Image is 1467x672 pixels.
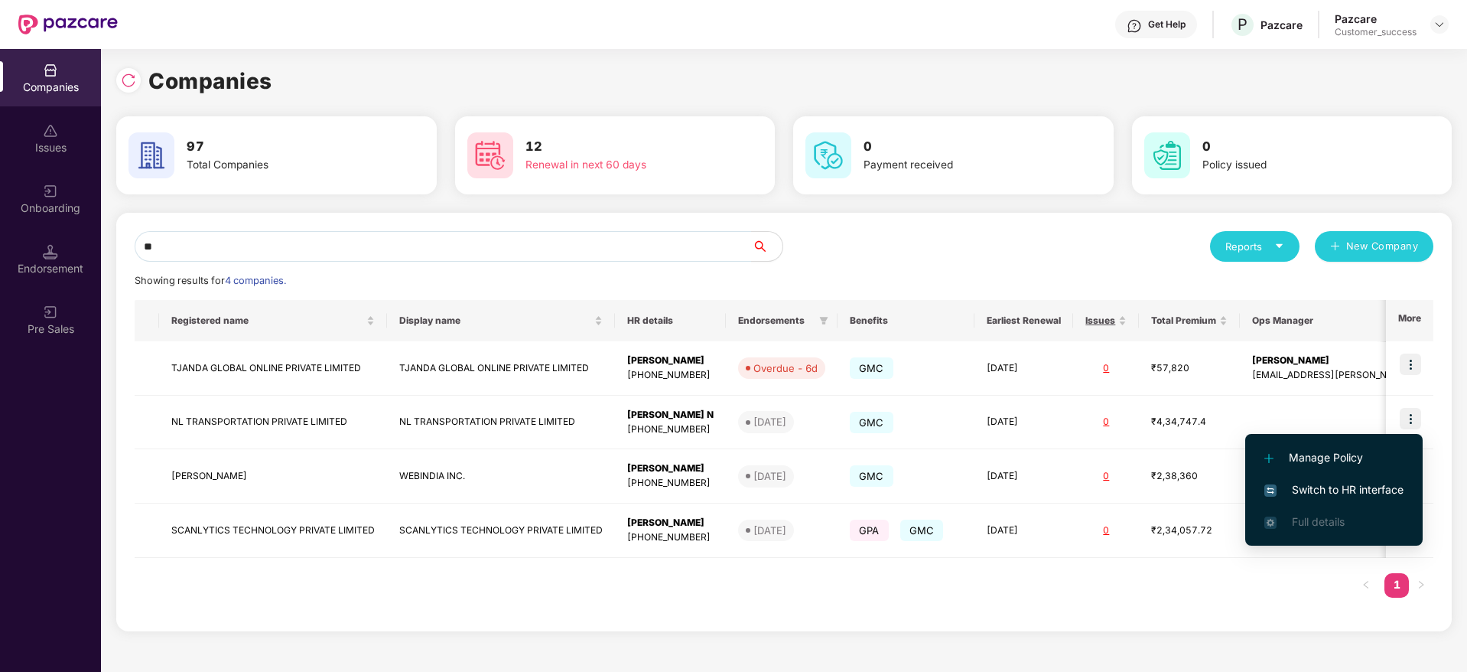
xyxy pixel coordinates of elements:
[753,414,786,429] div: [DATE]
[819,316,828,325] span: filter
[816,312,831,330] span: filter
[1386,300,1433,341] th: More
[805,132,851,178] img: svg+xml;base64,PHN2ZyB4bWxucz0iaHR0cDovL3d3dy53My5vcmcvMjAwMC9zdmciIHdpZHRoPSI2MCIgaGVpZ2h0PSI2MC...
[627,354,714,368] div: [PERSON_NAME]
[525,137,718,157] h3: 12
[1433,18,1446,31] img: svg+xml;base64,PHN2ZyBpZD0iRHJvcGRvd24tMzJ4MzIiIHhtbG5zPSJodHRwOi8vd3d3LnczLm9yZy8yMDAwL3N2ZyIgd2...
[43,63,58,78] img: svg+xml;base64,PHN2ZyBpZD0iQ29tcGFuaWVzIiB4bWxucz0iaHR0cDovL3d3dy53My5vcmcvMjAwMC9zdmciIHdpZHRoPS...
[387,341,615,396] td: TJANDA GLOBAL ONLINE PRIVATE LIMITED
[1238,15,1247,34] span: P
[1264,481,1404,498] span: Switch to HR interface
[1127,18,1142,34] img: svg+xml;base64,PHN2ZyBpZD0iSGVscC0zMngzMiIgeG1sbnM9Imh0dHA6Ly93d3cudzMub3JnLzIwMDAvc3ZnIiB3aWR0aD...
[128,132,174,178] img: svg+xml;base64,PHN2ZyB4bWxucz0iaHR0cDovL3d3dy53My5vcmcvMjAwMC9zdmciIHdpZHRoPSI2MCIgaGVpZ2h0PSI2MC...
[1073,300,1139,341] th: Issues
[850,520,889,541] span: GPA
[753,468,786,484] div: [DATE]
[1400,408,1421,429] img: icon
[1400,354,1421,375] img: icon
[1330,241,1340,253] span: plus
[615,300,726,341] th: HR details
[1292,515,1345,528] span: Full details
[1151,524,1228,538] div: ₹2,34,057.72
[121,73,136,88] img: svg+xml;base64,PHN2ZyBpZD0iUmVsb2FkLTMyeDMyIiB4bWxucz0iaHR0cDovL3d3dy53My5vcmcvMjAwMC9zdmciIHdpZH...
[1315,231,1433,262] button: plusNew Company
[1264,449,1404,466] span: Manage Policy
[627,408,714,422] div: [PERSON_NAME] N
[43,184,58,199] img: svg+xml;base64,PHN2ZyB3aWR0aD0iMjAiIGhlaWdodD0iMjAiIHZpZXdCb3g9IjAgMCAyMCAyMCIgZmlsbD0ibm9uZSIgeG...
[900,520,944,541] span: GMC
[627,530,714,545] div: [PHONE_NUMBER]
[1225,239,1284,254] div: Reports
[1264,484,1277,497] img: svg+xml;base64,PHN2ZyB4bWxucz0iaHR0cDovL3d3dy53My5vcmcvMjAwMC9zdmciIHdpZHRoPSIxNiIgaGVpZ2h0PSIxNi...
[467,132,513,178] img: svg+xml;base64,PHN2ZyB4bWxucz0iaHR0cDovL3d3dy53My5vcmcvMjAwMC9zdmciIHdpZHRoPSI2MCIgaGVpZ2h0PSI2MC...
[43,244,58,259] img: svg+xml;base64,PHN2ZyB3aWR0aD0iMTQuNSIgaGVpZ2h0PSIxNC41IiB2aWV3Qm94PSIwIDAgMTYgMTYiIGZpbGw9Im5vbm...
[627,368,714,383] div: [PHONE_NUMBER]
[627,516,714,530] div: [PERSON_NAME]
[1202,137,1395,157] h3: 0
[148,64,272,98] h1: Companies
[1335,26,1417,38] div: Customer_success
[399,315,591,327] span: Display name
[1409,573,1433,598] li: Next Page
[1085,524,1127,538] div: 0
[838,300,974,341] th: Benefits
[1085,415,1127,429] div: 0
[525,157,718,174] div: Renewal in next 60 days
[1151,415,1228,429] div: ₹4,34,747.4
[627,422,714,437] div: [PHONE_NUMBER]
[187,157,379,174] div: Total Companies
[1354,573,1378,598] li: Previous Page
[159,396,387,450] td: NL TRANSPORTATION PRIVATE LIMITED
[1202,157,1395,174] div: Policy issued
[1151,361,1228,376] div: ₹57,820
[159,300,387,341] th: Registered name
[1409,573,1433,598] button: right
[753,523,786,538] div: [DATE]
[751,231,783,262] button: search
[1151,469,1228,484] div: ₹2,38,360
[171,315,363,327] span: Registered name
[627,476,714,491] div: [PHONE_NUMBER]
[18,15,118,34] img: New Pazcare Logo
[1361,580,1371,589] span: left
[1264,454,1273,463] img: svg+xml;base64,PHN2ZyB4bWxucz0iaHR0cDovL3d3dy53My5vcmcvMjAwMC9zdmciIHdpZHRoPSIxMi4yMDEiIGhlaWdodD...
[159,504,387,558] td: SCANLYTICS TECHNOLOGY PRIVATE LIMITED
[974,341,1073,396] td: [DATE]
[974,449,1073,504] td: [DATE]
[1346,239,1419,254] span: New Company
[751,240,782,253] span: search
[1260,18,1303,32] div: Pazcare
[753,360,818,376] div: Overdue - 6d
[387,449,615,504] td: WEBINDIA INC.
[1139,300,1240,341] th: Total Premium
[159,449,387,504] td: [PERSON_NAME]
[850,465,893,487] span: GMC
[1274,241,1284,251] span: caret-down
[974,396,1073,450] td: [DATE]
[1335,11,1417,26] div: Pazcare
[1144,132,1190,178] img: svg+xml;base64,PHN2ZyB4bWxucz0iaHR0cDovL3d3dy53My5vcmcvMjAwMC9zdmciIHdpZHRoPSI2MCIgaGVpZ2h0PSI2MC...
[43,305,58,320] img: svg+xml;base64,PHN2ZyB3aWR0aD0iMjAiIGhlaWdodD0iMjAiIHZpZXdCb3g9IjAgMCAyMCAyMCIgZmlsbD0ibm9uZSIgeG...
[850,412,893,433] span: GMC
[1417,580,1426,589] span: right
[1151,315,1216,327] span: Total Premium
[43,123,58,139] img: svg+xml;base64,PHN2ZyBpZD0iSXNzdWVzX2Rpc2FibGVkIiB4bWxucz0iaHR0cDovL3d3dy53My5vcmcvMjAwMC9zdmciIH...
[387,504,615,558] td: SCANLYTICS TECHNOLOGY PRIVATE LIMITED
[1148,18,1186,31] div: Get Help
[1085,469,1127,484] div: 0
[1354,573,1378,598] button: left
[738,315,813,327] span: Endorsements
[974,300,1073,341] th: Earliest Renewal
[864,137,1056,157] h3: 0
[387,300,615,341] th: Display name
[1384,573,1409,598] li: 1
[135,275,286,286] span: Showing results for
[864,157,1056,174] div: Payment received
[159,341,387,396] td: TJANDA GLOBAL ONLINE PRIVATE LIMITED
[1085,315,1115,327] span: Issues
[225,275,286,286] span: 4 companies.
[1264,517,1277,529] img: svg+xml;base64,PHN2ZyB4bWxucz0iaHR0cDovL3d3dy53My5vcmcvMjAwMC9zdmciIHdpZHRoPSIxNi4zNjMiIGhlaWdodD...
[1384,573,1409,596] a: 1
[850,357,893,379] span: GMC
[387,396,615,450] td: NL TRANSPORTATION PRIVATE LIMITED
